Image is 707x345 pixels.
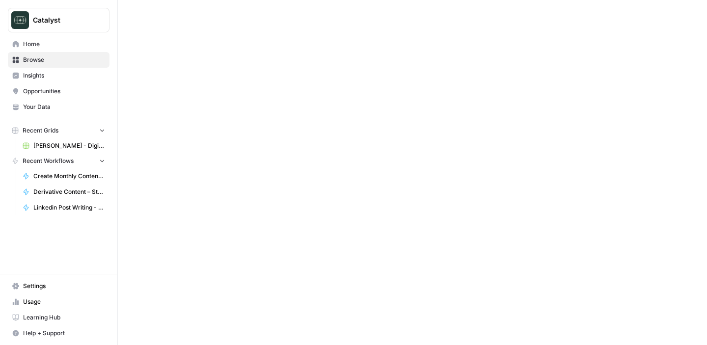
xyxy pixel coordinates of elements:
[33,141,105,150] span: [PERSON_NAME] - Digital Wealth Insider
[23,55,105,64] span: Browse
[33,172,105,181] span: Create Monthly Content Strategy
[8,123,109,138] button: Recent Grids
[33,203,105,212] span: Linkedin Post Writing - [DATE]
[23,157,74,165] span: Recent Workflows
[18,138,109,154] a: [PERSON_NAME] - Digital Wealth Insider
[8,278,109,294] a: Settings
[18,168,109,184] a: Create Monthly Content Strategy
[23,87,105,96] span: Opportunities
[8,99,109,115] a: Your Data
[8,310,109,325] a: Learning Hub
[8,36,109,52] a: Home
[23,329,105,338] span: Help + Support
[8,325,109,341] button: Help + Support
[8,52,109,68] a: Browse
[18,184,109,200] a: Derivative Content – Stabledash
[8,68,109,83] a: Insights
[33,187,105,196] span: Derivative Content – Stabledash
[23,297,105,306] span: Usage
[11,11,29,29] img: Catalyst Logo
[23,282,105,291] span: Settings
[8,294,109,310] a: Usage
[23,126,58,135] span: Recent Grids
[23,40,105,49] span: Home
[18,200,109,215] a: Linkedin Post Writing - [DATE]
[8,8,109,32] button: Workspace: Catalyst
[8,154,109,168] button: Recent Workflows
[8,83,109,99] a: Opportunities
[33,15,92,25] span: Catalyst
[23,71,105,80] span: Insights
[23,313,105,322] span: Learning Hub
[23,103,105,111] span: Your Data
